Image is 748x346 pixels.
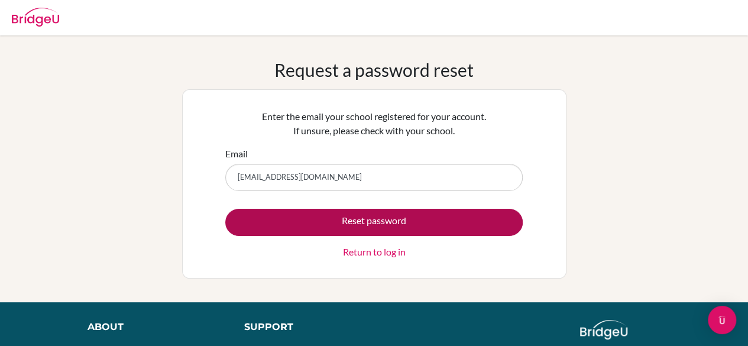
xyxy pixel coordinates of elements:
[88,320,218,334] div: About
[274,59,474,80] h1: Request a password reset
[580,320,628,339] img: logo_white@2x-f4f0deed5e89b7ecb1c2cc34c3e3d731f90f0f143d5ea2071677605dd97b5244.png
[12,8,59,27] img: Bridge-U
[225,209,523,236] button: Reset password
[343,245,406,259] a: Return to log in
[708,306,736,334] div: Open Intercom Messenger
[225,109,523,138] p: Enter the email your school registered for your account. If unsure, please check with your school.
[244,320,362,334] div: Support
[225,147,248,161] label: Email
